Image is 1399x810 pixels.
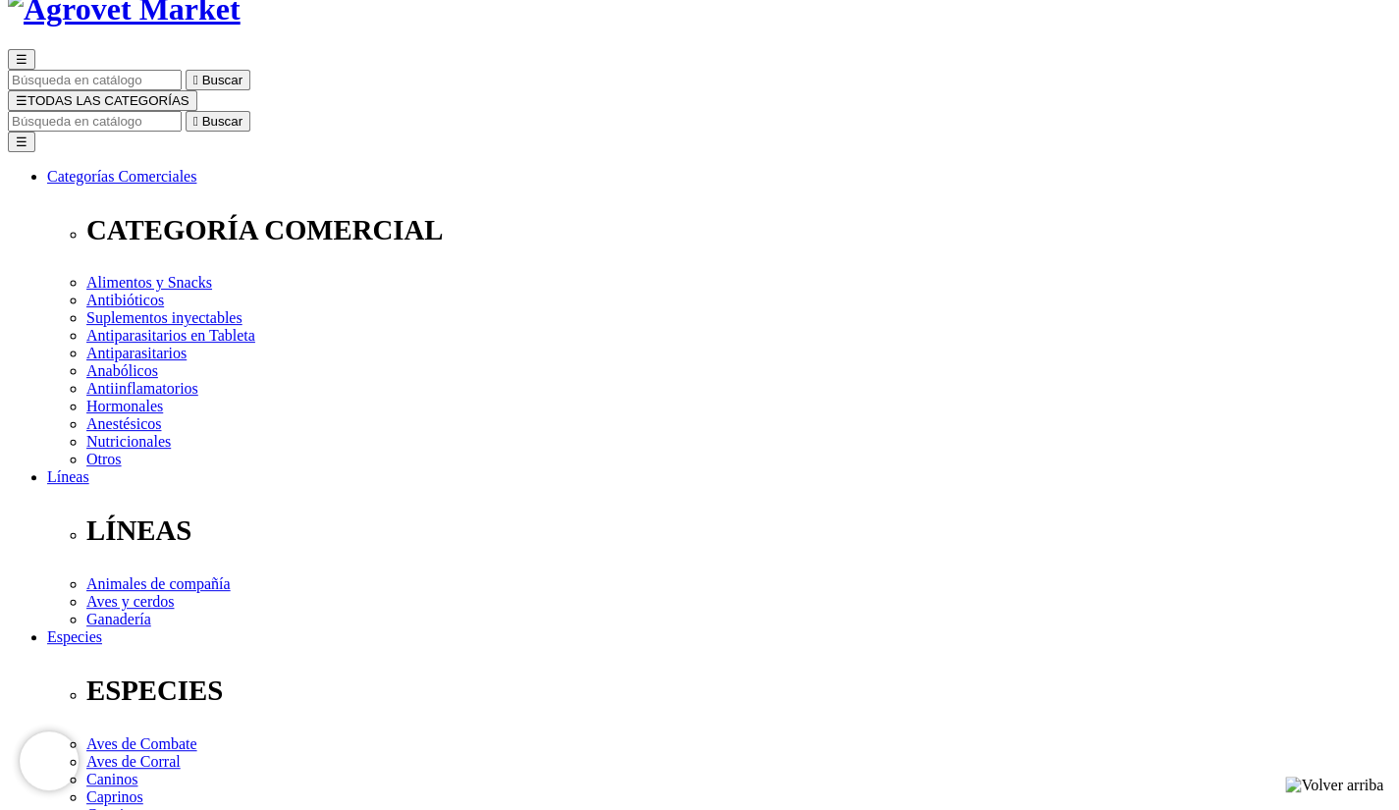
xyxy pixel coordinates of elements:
[86,788,143,805] a: Caprinos
[86,675,1391,707] p: ESPECIES
[86,362,158,379] a: Anabólicos
[16,93,27,108] span: ☰
[86,274,212,291] a: Alimentos y Snacks
[193,73,198,87] i: 
[86,753,181,770] a: Aves de Corral
[86,593,174,610] a: Aves y cerdos
[202,73,242,87] span: Buscar
[16,52,27,67] span: ☰
[86,451,122,467] a: Otros
[193,114,198,129] i: 
[86,292,164,308] a: Antibióticos
[1285,777,1383,794] img: Volver arriba
[8,70,182,90] input: Buscar
[8,90,197,111] button: ☰TODAS LAS CATEGORÍAS
[86,309,242,326] a: Suplementos inyectables
[8,111,182,132] input: Buscar
[186,111,250,132] button:  Buscar
[86,345,187,361] a: Antiparasitarios
[86,611,151,627] a: Ganadería
[47,468,89,485] a: Líneas
[86,514,1391,547] p: LÍNEAS
[20,731,79,790] iframe: Brevo live chat
[202,114,242,129] span: Buscar
[47,628,102,645] a: Especies
[86,398,163,414] a: Hormonales
[86,214,1391,246] p: CATEGORÍA COMERCIAL
[86,415,161,432] a: Anestésicos
[86,735,197,752] a: Aves de Combate
[47,168,196,185] a: Categorías Comerciales
[86,433,171,450] a: Nutricionales
[86,380,198,397] a: Antiinflamatorios
[86,575,231,592] a: Animales de compañía
[86,771,137,787] a: Caninos
[86,327,255,344] a: Antiparasitarios en Tableta
[186,70,250,90] button:  Buscar
[8,132,35,152] button: ☰
[8,49,35,70] button: ☰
